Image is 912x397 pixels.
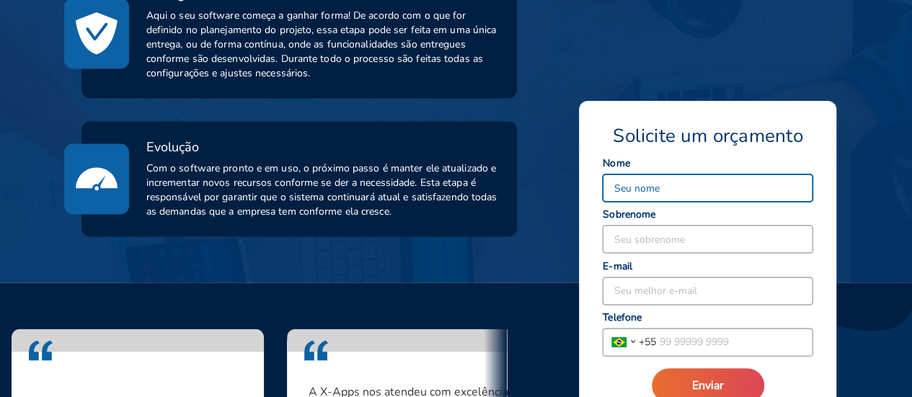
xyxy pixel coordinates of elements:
img: method5_incremental.svg [76,155,118,202]
span: Solicite um orçamento [613,124,802,148]
input: Seu melhor e-mail [603,277,813,305]
span: Evolução [146,138,200,156]
span: Aqui o seu software começa a ganhar forma! De acordo com o que for definido no planejamento do pr... [146,9,500,81]
input: Seu sobrenome [603,226,813,253]
span: Com o software pronto e em uso, o próximo passo é manter ele atualizado e incrementar novos recur... [146,161,500,219]
input: 99 99999 9999 [656,329,813,356]
input: Seu nome [603,174,813,202]
img: method4_deliver.svg [76,9,118,57]
span: Enviar [692,378,724,393]
span: + 55 [639,334,656,349]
